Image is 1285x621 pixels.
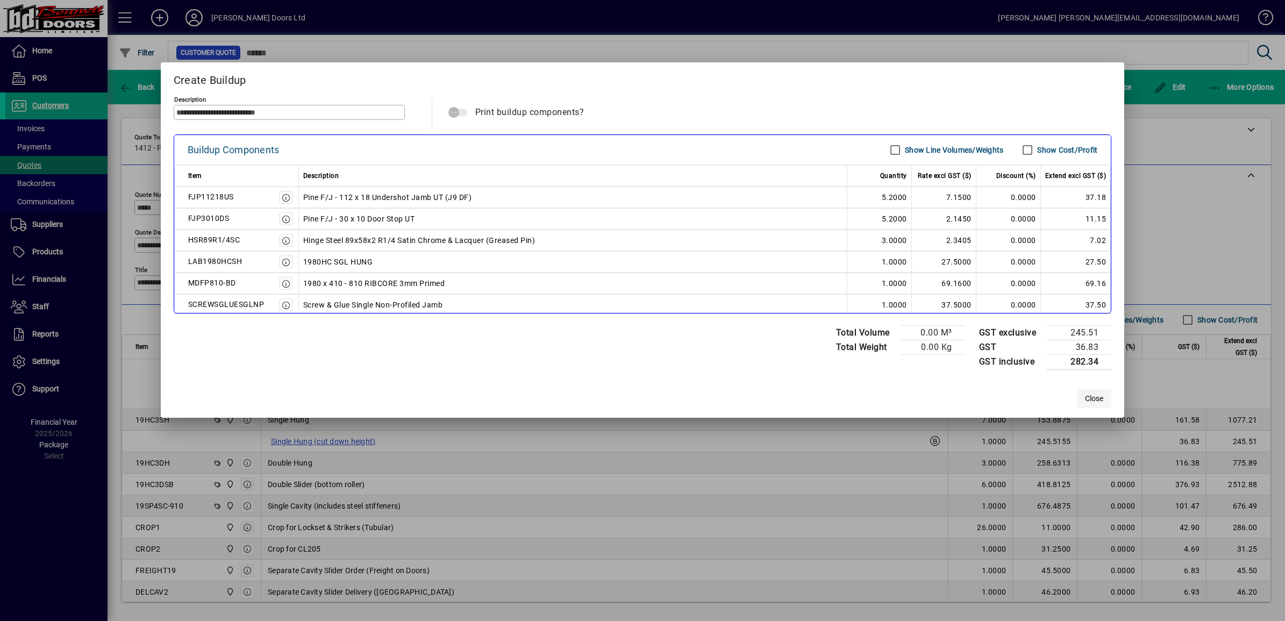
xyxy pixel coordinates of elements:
[976,208,1041,230] td: 0.0000
[188,233,240,246] div: HSR89R1/4SC
[188,276,236,289] div: MDFP810-BD
[299,294,847,316] td: Screw & Glue Single Non-Profiled Jamb
[976,294,1041,316] td: 0.0000
[974,325,1047,340] td: GST exclusive
[161,62,1125,94] h2: Create Buildup
[1041,251,1111,273] td: 27.50
[299,208,847,230] td: Pine F/J - 30 x 10 Door Stop UT
[188,141,280,159] div: Buildup Components
[303,169,339,182] span: Description
[1085,393,1103,404] span: Close
[1045,169,1106,182] span: Extend excl GST ($)
[916,212,972,225] div: 2.1450
[847,273,912,294] td: 1.0000
[996,169,1036,182] span: Discount (%)
[916,191,972,204] div: 7.1500
[299,187,847,208] td: Pine F/J - 112 x 18 Undershot Jamb UT (J9 DF)
[188,212,230,225] div: FJP3010DS
[831,340,901,354] td: Total Weight
[847,230,912,251] td: 3.0000
[299,251,847,273] td: 1980HC SGL HUNG
[847,294,912,316] td: 1.0000
[903,145,1003,155] label: Show Line Volumes/Weights
[880,169,907,182] span: Quantity
[847,251,912,273] td: 1.0000
[299,273,847,294] td: 1980 x 410 - 810 RIBCORE 3mm Primed
[976,230,1041,251] td: 0.0000
[847,208,912,230] td: 5.2000
[974,354,1047,369] td: GST inclusive
[916,277,972,290] div: 69.1600
[976,251,1041,273] td: 0.0000
[1041,273,1111,294] td: 69.16
[1041,230,1111,251] td: 7.02
[1047,354,1111,369] td: 282.34
[831,325,901,340] td: Total Volume
[188,255,242,268] div: LAB1980HCSH
[1047,340,1111,354] td: 36.83
[1041,208,1111,230] td: 11.15
[916,255,972,268] div: 27.5000
[976,187,1041,208] td: 0.0000
[174,95,206,103] mat-label: Description
[1047,325,1111,340] td: 245.51
[916,298,972,311] div: 37.5000
[901,325,965,340] td: 0.00 M³
[1041,187,1111,208] td: 37.18
[188,298,265,311] div: SCREWSGLUESGLNP
[188,190,234,203] div: FJP11218US
[1077,389,1111,408] button: Close
[976,273,1041,294] td: 0.0000
[188,169,202,182] span: Item
[1041,294,1111,316] td: 37.50
[847,187,912,208] td: 5.2000
[299,230,847,251] td: Hinge Steel 89x58x2 R1/4 Satin Chrome & Lacquer (Greased Pin)
[918,169,972,182] span: Rate excl GST ($)
[475,107,584,117] span: Print buildup components?
[974,340,1047,354] td: GST
[901,340,965,354] td: 0.00 Kg
[916,234,972,247] div: 2.3405
[1035,145,1097,155] label: Show Cost/Profit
